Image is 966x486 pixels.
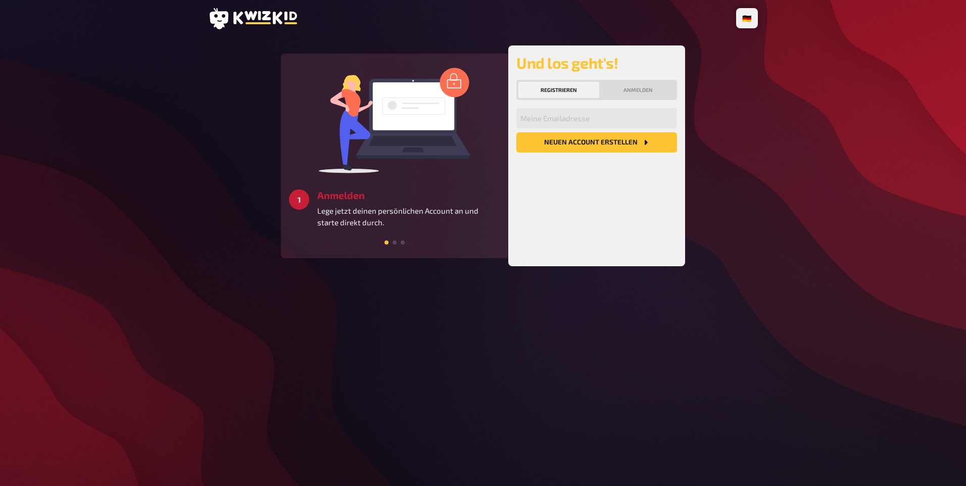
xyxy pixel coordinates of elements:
[738,10,756,26] li: 🇩🇪
[317,205,500,228] p: Lege jetzt deinen persönlichen Account an und starte direkt durch.
[516,132,677,153] button: Neuen Account Erstellen
[601,82,675,98] button: Anmelden
[516,54,677,72] h2: Und los geht's!
[319,67,470,173] img: log in
[289,189,309,210] div: 1
[516,108,677,128] input: Meine Emailadresse
[518,82,599,98] button: Registrieren
[317,189,500,201] h3: Anmelden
